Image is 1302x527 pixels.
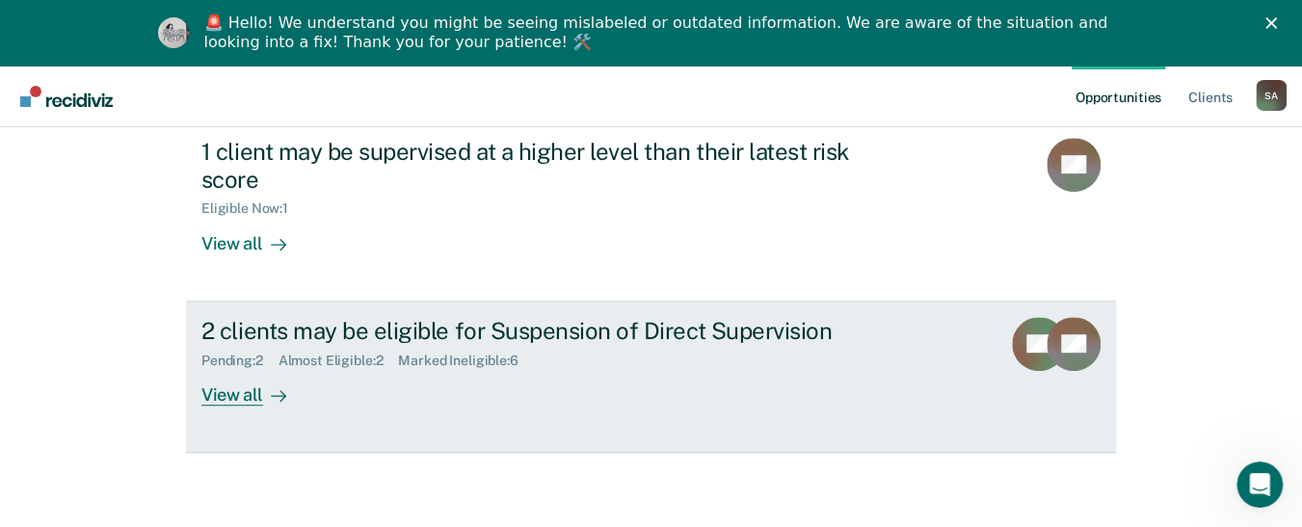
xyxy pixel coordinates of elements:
[1256,80,1287,111] div: S A
[20,86,113,107] img: Recidiviz
[201,368,309,406] div: View all
[398,353,533,369] div: Marked Ineligible : 6
[201,200,304,217] div: Eligible Now : 1
[186,302,1116,453] a: 2 clients may be eligible for Suspension of Direct SupervisionPending:2Almost Eligible:2Marked In...
[1072,66,1165,127] a: Opportunities
[201,353,279,369] div: Pending : 2
[1236,461,1283,508] iframe: Intercom live chat
[1184,66,1236,127] a: Clients
[1256,80,1287,111] button: Profile dropdown button
[201,138,878,194] div: 1 client may be supervised at a higher level than their latest risk score
[204,13,1114,52] div: 🚨 Hello! We understand you might be seeing mislabeled or outdated information. We are aware of th...
[201,217,309,254] div: View all
[186,122,1116,302] a: 1 client may be supervised at a higher level than their latest risk scoreEligible Now:1View all
[279,353,399,369] div: Almost Eligible : 2
[201,317,878,345] div: 2 clients may be eligible for Suspension of Direct Supervision
[1265,17,1285,29] div: Close
[158,17,189,48] img: Profile image for Kim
